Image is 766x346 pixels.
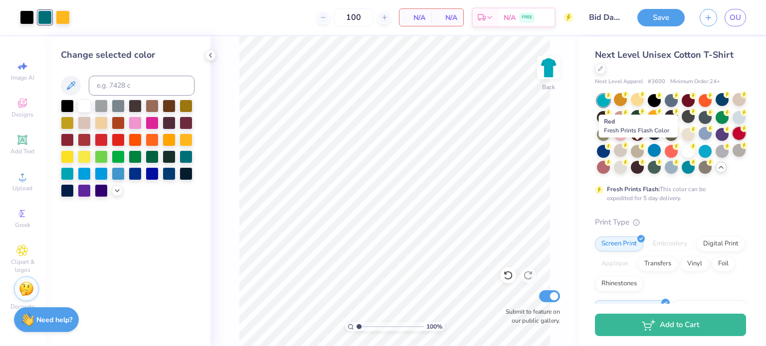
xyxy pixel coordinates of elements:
[11,74,34,82] span: Image AI
[89,76,194,96] input: e.g. 7428 c
[648,78,665,86] span: # 3600
[504,12,516,23] span: N/A
[604,126,669,134] span: Fresh Prints Flash Color
[637,9,685,26] button: Save
[15,221,30,229] span: Greek
[12,184,32,192] span: Upload
[595,276,643,291] div: Rhinestones
[595,78,643,86] span: Next Level Apparel
[595,49,734,61] span: Next Level Unisex Cotton T-Shirt
[697,236,745,251] div: Digital Print
[36,315,72,325] strong: Need help?
[539,58,559,78] img: Back
[542,83,555,92] div: Back
[437,12,457,23] span: N/A
[595,217,746,228] div: Print Type
[712,256,735,271] div: Foil
[598,115,678,137] div: Red
[426,322,442,331] span: 100 %
[730,12,741,23] span: OU
[607,185,730,203] div: This color can be expedited for 5 day delivery.
[681,256,709,271] div: Vinyl
[10,147,34,155] span: Add Text
[581,7,630,27] input: Untitled Design
[405,12,425,23] span: N/A
[595,256,635,271] div: Applique
[638,256,678,271] div: Transfers
[10,303,34,311] span: Decorate
[5,258,40,274] span: Clipart & logos
[607,185,660,193] strong: Fresh Prints Flash:
[646,236,694,251] div: Embroidery
[725,9,746,26] a: OU
[595,236,643,251] div: Screen Print
[11,111,33,118] span: Designs
[595,314,746,336] button: Add to Cart
[670,78,720,86] span: Minimum Order: 24 +
[334,8,373,26] input: – –
[522,14,532,21] span: FREE
[61,48,194,62] div: Change selected color
[500,307,560,325] label: Submit to feature on our public gallery.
